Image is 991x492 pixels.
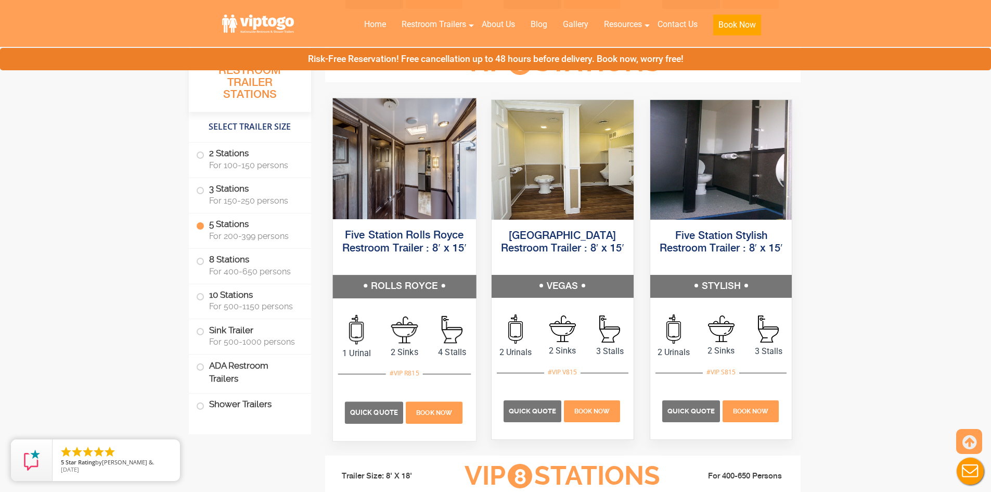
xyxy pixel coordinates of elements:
[650,100,792,220] img: Full view of five station restroom trailer with two separate doors for men and women
[708,316,735,342] img: an icon of sink
[555,13,596,36] a: Gallery
[209,231,299,241] span: For 200-399 persons
[509,407,556,415] span: Quick Quote
[539,345,586,357] span: 2 Sinks
[209,160,299,170] span: For 100-150 persons
[441,316,462,343] img: an icon of stall
[332,347,380,359] span: 1 Urinal
[61,458,64,466] span: 5
[492,100,634,220] img: Full view of five station restroom trailer with two separate doors for men and women
[667,407,715,415] span: Quick Quote
[93,446,105,458] li: 
[332,98,475,219] img: Full view of five station restroom trailer with two separate doors for men and women
[102,458,155,466] span: [PERSON_NAME] &.
[448,48,676,77] h3: VIP Stations
[650,13,705,36] a: Contact Us
[394,13,474,36] a: Restroom Trailers
[698,345,745,357] span: 2 Sinks
[209,267,299,276] span: For 400-650 persons
[196,178,304,210] label: 3 Stations
[385,366,422,380] div: #VIP R815
[60,446,72,458] li: 
[21,450,42,471] img: Review Rating
[71,446,83,458] li: 
[209,301,299,311] span: For 500-1150 persons
[209,196,299,206] span: For 150-250 persons
[745,345,792,358] span: 3 Stalls
[350,408,398,416] span: Quick Quote
[66,458,95,466] span: Star Rating
[82,446,94,458] li: 
[189,117,311,137] h4: Select Trailer Size
[508,314,523,344] img: an icon of urinal
[666,314,681,344] img: an icon of urinal
[501,231,624,254] a: [GEOGRAPHIC_DATA] Restroom Trailer : 8′ x 15′
[196,249,304,281] label: 8 Stations
[574,408,610,415] span: Book Now
[196,143,304,175] label: 2 Stations
[196,213,304,246] label: 5 Stations
[544,365,581,379] div: #VIP V815
[391,316,418,343] img: an icon of sink
[586,345,634,358] span: 3 Stalls
[508,464,532,488] span: 8
[448,462,676,490] h3: VIP Stations
[492,346,539,359] span: 2 Urinals
[504,406,563,415] a: Quick Quote
[332,461,449,492] li: Trailer Size: 8' X 18'
[596,13,650,36] a: Resources
[705,13,769,42] a: Book Now
[209,337,299,347] span: For 500-1000 persons
[196,319,304,351] label: Sink Trailer
[428,346,476,358] span: 4 Stalls
[344,407,404,417] a: Quick Quote
[758,316,779,343] img: an icon of stall
[492,275,634,298] h5: VEGAS
[549,316,576,342] img: an icon of sink
[650,275,792,298] h5: STYLISH
[523,13,555,36] a: Blog
[332,275,475,298] h5: ROLLS ROYCE
[196,284,304,317] label: 10 Stations
[703,365,739,379] div: #VIP S815
[713,15,761,35] button: Book Now
[660,231,783,254] a: Five Station Stylish Restroom Trailer : 8′ x 15′
[380,346,428,358] span: 2 Sinks
[342,230,466,254] a: Five Station Rolls Royce Restroom Trailer : 8′ x 15′
[650,346,698,359] span: 2 Urinals
[416,409,452,416] span: Book Now
[599,316,620,343] img: an icon of stall
[404,407,464,417] a: Book Now
[949,450,991,492] button: Live Chat
[189,49,311,112] h3: All Portable Restroom Trailer Stations
[349,314,364,344] img: an icon of urinal
[474,13,523,36] a: About Us
[196,355,304,390] label: ADA Restroom Trailers
[677,470,793,483] li: For 400-650 Persons
[662,406,722,415] a: Quick Quote
[61,459,172,466] span: by
[196,394,304,416] label: Shower Trailers
[563,406,622,415] a: Book Now
[61,465,79,473] span: [DATE]
[721,406,780,415] a: Book Now
[733,408,768,415] span: Book Now
[104,446,116,458] li: 
[356,13,394,36] a: Home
